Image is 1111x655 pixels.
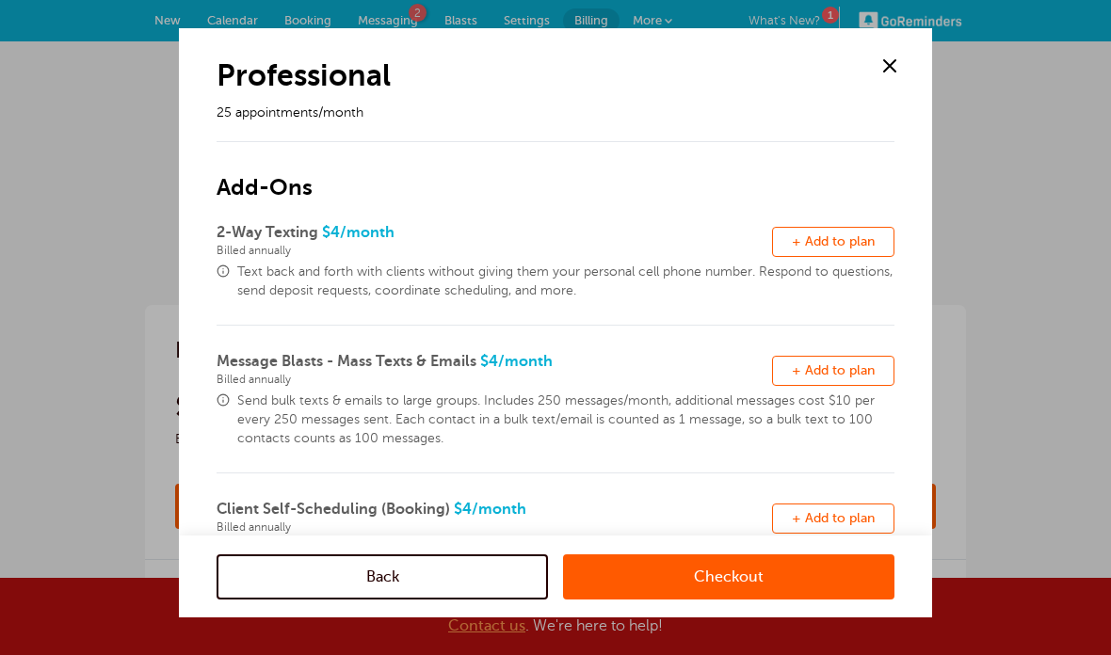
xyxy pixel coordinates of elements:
[772,356,894,386] button: + Add to plan
[217,224,318,241] span: 2-Way Texting
[217,501,772,534] span: $4
[217,373,772,386] span: Billed annually
[217,520,772,534] span: Billed annually
[772,227,894,257] button: + Add to plan
[563,553,894,599] a: Checkout
[792,511,875,525] span: + Add to plan
[217,553,548,599] a: Back
[792,234,875,248] span: + Add to plan
[340,224,394,241] span: /month
[792,363,875,377] span: + Add to plan
[217,353,476,370] span: Message Blasts - Mass Texts & Emails
[217,501,450,518] span: Client Self-Scheduling (Booking)
[772,503,894,534] button: + Add to plan
[217,104,852,122] p: 25 appointments/month
[217,141,894,202] h2: Add-Ons
[217,353,772,386] span: $4
[217,56,852,94] h1: Professional
[237,263,894,300] span: Text back and forth with clients without giving them your personal cell phone number. Respond to ...
[472,501,526,518] span: /month
[237,391,894,448] span: Send bulk texts & emails to large groups. Includes 250 messages/month, additional messages cost $...
[217,244,772,257] span: Billed annually
[498,353,553,370] span: /month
